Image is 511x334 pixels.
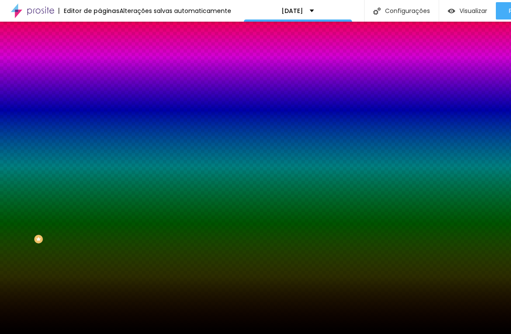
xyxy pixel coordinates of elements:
p: [DATE] [281,8,303,14]
img: view-1.svg [448,7,455,15]
span: Visualizar [459,7,487,14]
img: Icone [373,7,381,15]
div: Editor de páginas [58,8,120,14]
div: Alterações salvas automaticamente [120,8,231,14]
button: Visualizar [439,2,496,19]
